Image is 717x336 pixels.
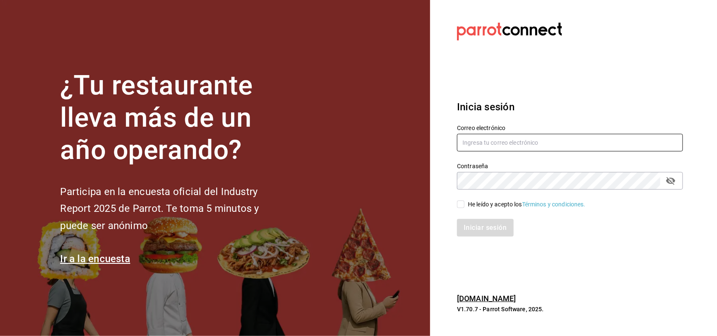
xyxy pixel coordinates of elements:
[60,70,287,166] h1: ¿Tu restaurante lleva más de un año operando?
[60,183,287,234] h2: Participa en la encuesta oficial del Industry Report 2025 de Parrot. Te toma 5 minutos y puede se...
[522,201,586,208] a: Términos y condiciones.
[664,174,678,188] button: passwordField
[457,125,683,131] label: Correo electrónico
[457,99,683,115] h3: Inicia sesión
[457,294,516,303] a: [DOMAIN_NAME]
[468,200,586,209] div: He leído y acepto los
[457,305,683,313] p: V1.70.7 - Parrot Software, 2025.
[457,164,683,169] label: Contraseña
[457,134,683,151] input: Ingresa tu correo electrónico
[60,253,130,265] a: Ir a la encuesta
